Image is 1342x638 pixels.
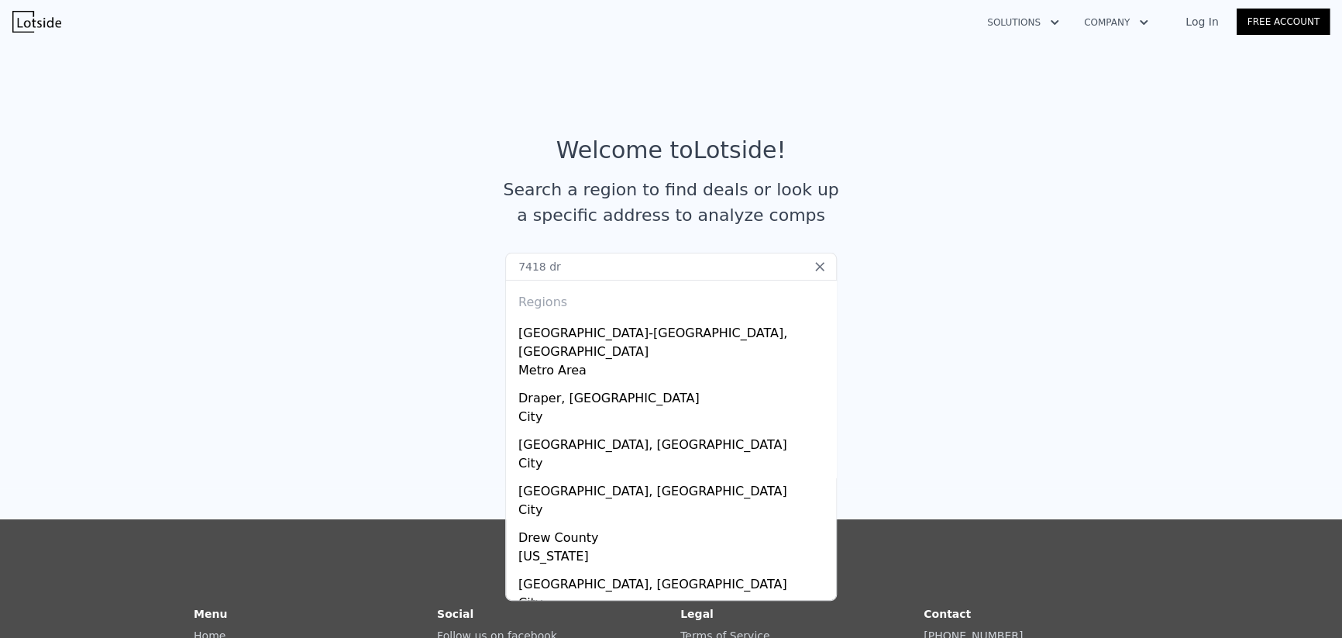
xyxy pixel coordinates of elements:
[497,177,845,228] div: Search a region to find deals or look up a specific address to analyze comps
[1167,14,1237,29] a: Log In
[1072,9,1161,36] button: Company
[518,408,830,429] div: City
[518,594,830,616] div: City
[518,454,830,476] div: City
[518,547,830,569] div: [US_STATE]
[518,429,830,454] div: [GEOGRAPHIC_DATA], [GEOGRAPHIC_DATA]
[518,361,830,383] div: Metro Area
[680,608,714,620] strong: Legal
[518,522,830,547] div: Drew County
[518,318,830,361] div: [GEOGRAPHIC_DATA]-[GEOGRAPHIC_DATA], [GEOGRAPHIC_DATA]
[975,9,1072,36] button: Solutions
[505,253,837,281] input: Search an address or region...
[518,383,830,408] div: Draper, [GEOGRAPHIC_DATA]
[518,476,830,501] div: [GEOGRAPHIC_DATA], [GEOGRAPHIC_DATA]
[512,281,830,318] div: Regions
[518,501,830,522] div: City
[556,136,786,164] div: Welcome to Lotside !
[1237,9,1330,35] a: Free Account
[924,608,971,620] strong: Contact
[12,11,61,33] img: Lotside
[437,608,473,620] strong: Social
[194,608,227,620] strong: Menu
[518,569,830,594] div: [GEOGRAPHIC_DATA], [GEOGRAPHIC_DATA]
